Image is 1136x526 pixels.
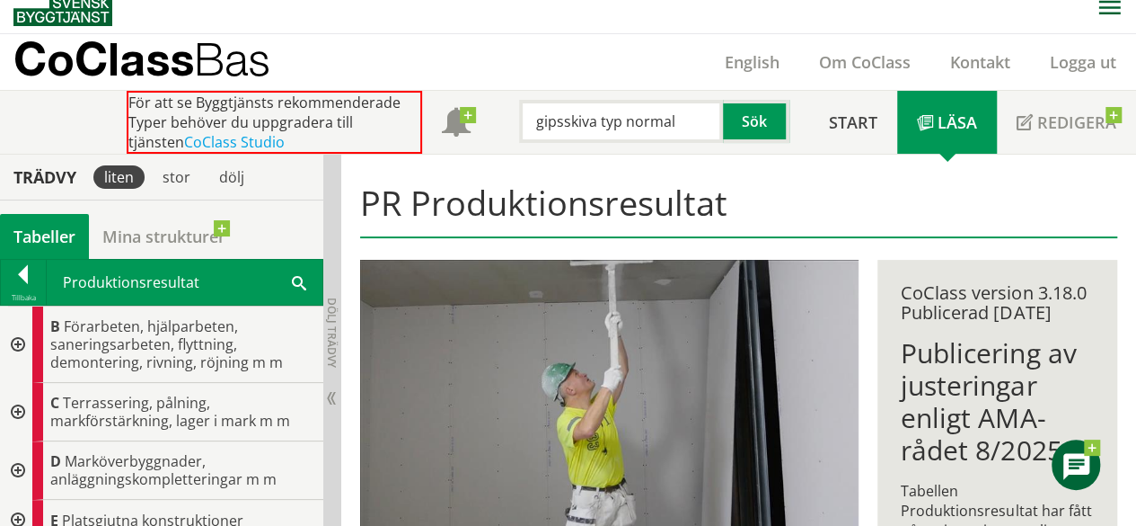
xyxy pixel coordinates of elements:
h1: Publicering av justeringar enligt AMA-rådet 8/2025 [901,337,1094,467]
div: CoClass version 3.18.0 Publicerad [DATE] [901,283,1094,323]
a: Kontakt [930,51,1030,73]
span: Läsa [938,111,977,133]
div: Tillbaka [1,290,46,305]
p: CoClass [13,49,270,69]
div: Produktionsresultat [47,260,322,305]
span: Sök i tabellen [292,272,306,291]
span: B [50,316,60,336]
a: Läsa [897,91,997,154]
a: Redigera [997,91,1136,154]
div: stor [152,165,201,189]
input: Sök [519,100,723,143]
span: Dölj trädvy [324,298,339,368]
button: Sök [723,100,789,143]
span: Förarbeten, hjälparbeten, saneringsarbeten, flyttning, demontering, rivning, röjning m m [50,316,283,372]
a: Om CoClass [799,51,930,73]
a: Logga ut [1030,51,1136,73]
h1: PR Produktionsresultat [360,183,1118,238]
a: CoClassBas [13,34,309,90]
a: CoClass Studio [184,132,285,152]
div: Trädvy [4,167,86,187]
a: Start [809,91,897,154]
span: Notifikationer [442,110,471,138]
div: För att se Byggtjänsts rekommenderade Typer behöver du uppgradera till tjänsten [127,91,422,154]
span: Redigera [1037,111,1116,133]
span: Start [829,111,877,133]
a: English [705,51,799,73]
span: Bas [194,32,270,85]
span: Marköverbyggnader, anläggningskompletteringar m m [50,451,277,489]
span: Terrassering, pålning, markförstärkning, lager i mark m m [50,393,290,431]
span: C [50,393,59,413]
div: dölj [208,165,255,189]
span: D [50,451,61,471]
div: liten [93,165,145,189]
a: Mina strukturer [89,214,239,259]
